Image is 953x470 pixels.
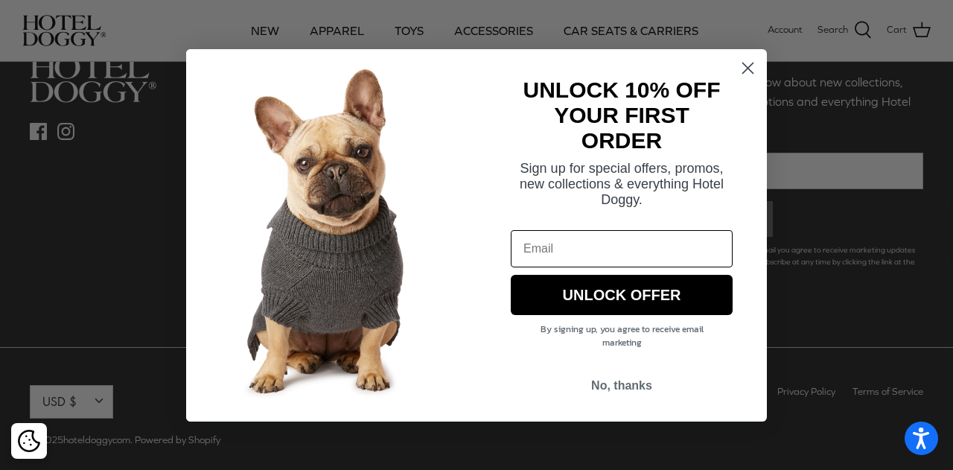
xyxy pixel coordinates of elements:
[18,430,40,452] img: Cookie policy
[511,230,733,267] input: Email
[511,372,733,400] button: No, thanks
[511,275,733,315] button: UNLOCK OFFER
[520,161,724,207] span: Sign up for special offers, promos, new collections & everything Hotel Doggy.
[541,323,704,349] span: By signing up, you agree to receive email marketing
[735,55,761,81] button: Close dialog
[16,428,42,454] button: Cookie policy
[523,77,720,153] strong: UNLOCK 10% OFF YOUR FIRST ORDER
[186,49,476,422] img: 7cf315d2-500c-4d0a-a8b4-098d5756016d.jpeg
[11,423,47,459] div: Cookie policy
